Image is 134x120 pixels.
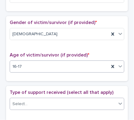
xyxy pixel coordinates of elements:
[10,90,113,95] span: Type of support received (select all that apply)
[12,63,22,70] span: 16-17
[12,31,57,37] span: [DEMOGRAPHIC_DATA]
[10,53,89,57] span: Age of victim/survivor (if provided)
[10,20,97,25] span: Gender of victim/survivor (if provided)
[12,101,28,107] div: Select...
